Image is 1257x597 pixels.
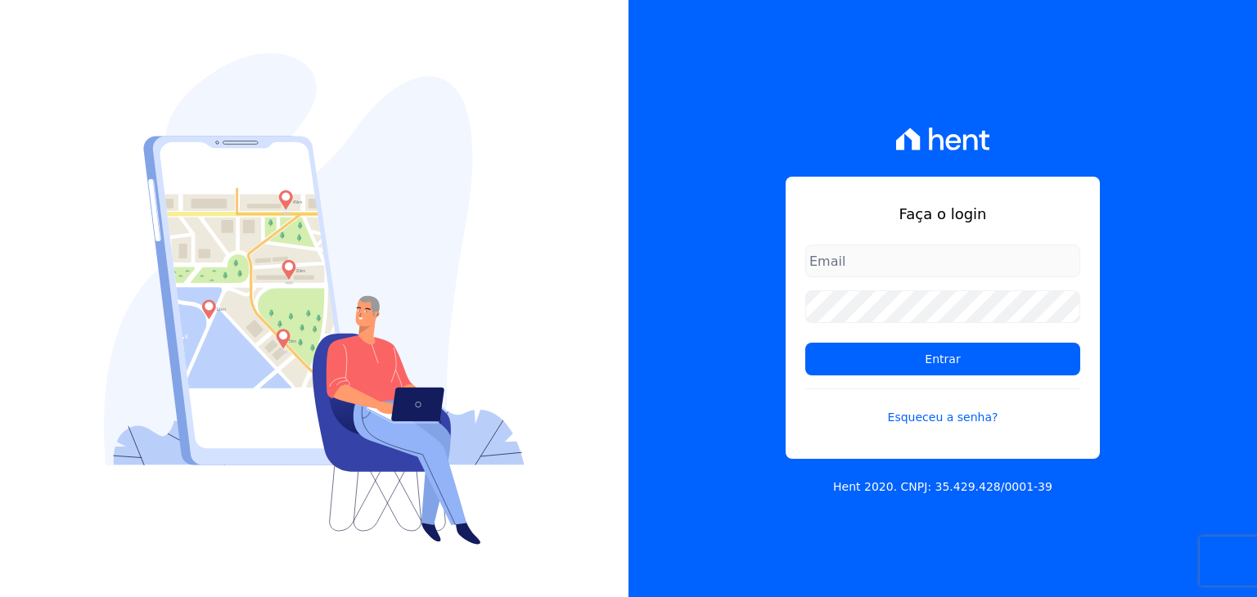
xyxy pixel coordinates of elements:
[805,245,1080,277] input: Email
[805,343,1080,375] input: Entrar
[805,203,1080,225] h1: Faça o login
[104,53,525,545] img: Login
[833,478,1052,496] p: Hent 2020. CNPJ: 35.429.428/0001-39
[805,388,1080,426] a: Esqueceu a senha?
